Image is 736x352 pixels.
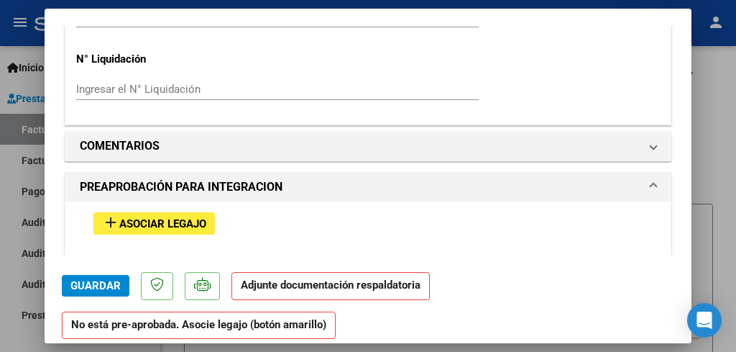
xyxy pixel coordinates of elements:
button: Asociar Legajo [93,212,215,235]
button: Guardar [62,275,129,297]
mat-icon: add [102,214,119,231]
h1: PREAPROBACIÓN PARA INTEGRACION [80,179,282,196]
p: N° Liquidación [76,51,252,68]
strong: No está pre-aprobada. Asocie legajo (botón amarillo) [62,312,336,340]
strong: Adjunte documentación respaldatoria [241,279,420,292]
mat-expansion-panel-header: PREAPROBACIÓN PARA INTEGRACION [65,173,671,202]
div: Open Intercom Messenger [687,303,722,338]
div: PREAPROBACIÓN PARA INTEGRACION [65,202,671,257]
span: Guardar [70,279,121,292]
h1: COMENTARIOS [80,137,160,155]
span: Asociar Legajo [119,217,206,230]
mat-expansion-panel-header: COMENTARIOS [65,132,671,161]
